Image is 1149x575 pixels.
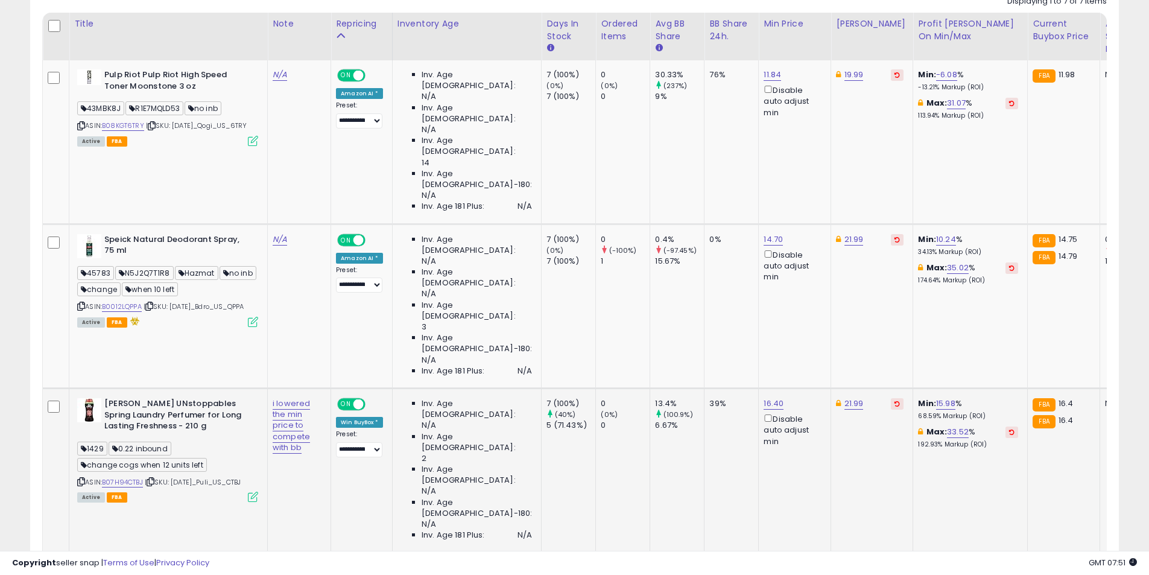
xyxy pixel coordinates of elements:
[918,412,1018,421] p: 68.59% Markup (ROI)
[422,398,532,420] span: Inv. Age [DEMOGRAPHIC_DATA]:
[102,302,142,312] a: B0012LQPPA
[422,420,436,431] span: N/A
[422,103,532,124] span: Inv. Age [DEMOGRAPHIC_DATA]:
[764,248,821,283] div: Disable auto adjust min
[107,317,127,328] span: FBA
[422,256,436,267] span: N/A
[918,398,1018,421] div: %
[546,17,590,43] div: Days In Stock
[518,366,532,376] span: N/A
[364,235,383,245] span: OFF
[546,420,595,431] div: 5 (71.43%)
[115,266,174,280] span: N5J2Q7T1R8
[918,427,1018,449] div: %
[1033,69,1055,83] small: FBA
[107,136,127,147] span: FBA
[764,233,783,246] a: 14.70
[145,477,241,487] span: | SKU: [DATE]_Puli_US_CTBJ
[918,112,1018,120] p: 113.94% Markup (ROI)
[156,557,209,568] a: Privacy Policy
[77,398,258,501] div: ASIN:
[546,256,595,267] div: 7 (100%)
[1033,398,1055,411] small: FBA
[104,69,251,95] b: Pulp Riot Pulp Riot High Speed Toner Moonstone 3 oz
[422,124,436,135] span: N/A
[918,17,1022,43] div: Profit [PERSON_NAME] on Min/Max
[1105,17,1149,56] div: Avg Selling Price
[336,417,383,428] div: Win BuyBox *
[273,398,310,454] a: i lowered the min price to compete with bb
[655,43,662,54] small: Avg BB Share.
[422,234,532,256] span: Inv. Age [DEMOGRAPHIC_DATA]:
[336,17,387,30] div: Repricing
[947,262,969,274] a: 35.02
[104,234,251,259] b: Speick Natural Deodorant Spray, 75 ml
[947,426,969,438] a: 33.52
[102,477,143,488] a: B07H94CTBJ
[338,399,353,410] span: ON
[918,398,936,409] b: Min:
[338,235,353,245] span: ON
[422,486,436,497] span: N/A
[1059,233,1078,245] span: 14.75
[422,497,532,519] span: Inv. Age [DEMOGRAPHIC_DATA]-180:
[836,17,908,30] div: [PERSON_NAME]
[1009,265,1014,271] i: Revert to store-level Max Markup
[546,398,595,409] div: 7 (100%)
[336,430,383,457] div: Preset:
[918,69,936,80] b: Min:
[1105,69,1145,80] div: N/A
[77,69,101,85] img: 3117QC9EbEL._SL40_.jpg
[77,69,258,145] div: ASIN:
[397,17,536,30] div: Inventory Age
[655,234,704,245] div: 0.4%
[601,17,645,43] div: Ordered Items
[336,253,383,264] div: Amazon AI *
[107,492,127,503] span: FBA
[127,317,140,325] i: hazardous material
[422,453,426,464] span: 2
[936,233,956,246] a: 10.24
[102,121,144,131] a: B08KGT6TRY
[422,366,485,376] span: Inv. Age 181 Plus:
[422,431,532,453] span: Inv. Age [DEMOGRAPHIC_DATA]:
[77,317,105,328] span: All listings currently available for purchase on Amazon
[422,288,436,299] span: N/A
[546,43,554,54] small: Days In Stock.
[1059,398,1074,409] span: 16.4
[77,234,101,258] img: 31AA-vq0VgL._SL40_.jpg
[1059,250,1078,262] span: 14.79
[947,97,966,109] a: 31.07
[518,201,532,212] span: N/A
[273,233,287,246] a: N/A
[422,530,485,541] span: Inv. Age 181 Plus:
[918,276,1018,285] p: 174.64% Markup (ROI)
[918,233,936,245] b: Min:
[220,266,256,280] span: no inb
[844,233,864,246] a: 21.99
[655,17,699,43] div: Avg BB Share
[77,101,124,115] span: 43MBK8J
[1033,17,1095,43] div: Current Buybox Price
[546,234,595,245] div: 7 (100%)
[422,332,532,354] span: Inv. Age [DEMOGRAPHIC_DATA]-180:
[918,98,1018,120] div: %
[422,464,532,486] span: Inv. Age [DEMOGRAPHIC_DATA]:
[422,300,532,322] span: Inv. Age [DEMOGRAPHIC_DATA]:
[918,234,1018,256] div: %
[1089,557,1137,568] span: 2025-10-8 07:51 GMT
[125,101,183,115] span: R1E7MQLD53
[663,246,697,255] small: (-97.45%)
[709,69,749,80] div: 76%
[175,266,218,280] span: Hazmat
[336,266,383,293] div: Preset:
[77,492,105,503] span: All listings currently available for purchase on Amazon
[422,157,429,168] span: 14
[273,69,287,81] a: N/A
[144,302,244,311] span: | SKU: [DATE]_Bdro_US_QPPA
[422,190,436,201] span: N/A
[936,398,955,410] a: 15.98
[1105,398,1145,409] div: N/A
[338,71,353,81] span: ON
[109,442,171,456] span: 0.22 inbound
